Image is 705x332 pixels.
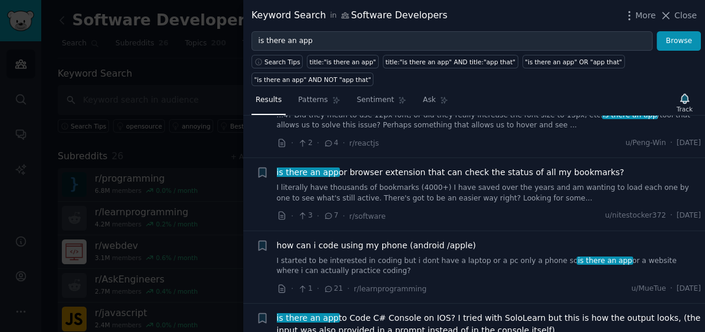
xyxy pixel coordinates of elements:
[310,58,376,66] div: title:"is there an app"
[330,11,336,21] span: in
[385,58,515,66] div: title:"is there an app" AND title:"app that"
[349,212,386,221] span: r/software
[298,95,327,106] span: Patterns
[677,211,701,221] span: [DATE]
[419,91,452,115] a: Ask
[323,284,343,294] span: 21
[674,9,697,22] span: Close
[677,105,693,113] div: Track
[256,95,282,106] span: Results
[323,211,338,221] span: 7
[677,284,701,294] span: [DATE]
[623,9,656,22] button: More
[297,138,312,149] span: 2
[291,210,293,222] span: ·
[291,137,293,149] span: ·
[673,90,697,115] button: Track
[251,8,448,23] div: Keyword Search Software Developers
[277,239,476,252] a: how can i code using my phone (android /apple)
[631,284,666,294] span: u/MueTue
[276,167,340,177] span: is there an app
[317,210,319,222] span: ·
[294,91,344,115] a: Patterns
[525,58,622,66] div: "is there an app" OR "app that"
[343,137,345,149] span: ·
[277,166,624,179] a: is there an appor browser extension that can check the status of all my bookmarks?
[357,95,394,106] span: Sentiment
[291,282,293,295] span: ·
[264,58,300,66] span: Search Tips
[277,166,624,179] span: or browser extension that can check the status of all my bookmarks?
[522,55,625,68] a: "is there an app" OR "app that"
[317,137,319,149] span: ·
[353,91,411,115] a: Sentiment
[670,211,673,221] span: ·
[660,9,697,22] button: Close
[347,282,349,295] span: ·
[349,139,379,147] span: r/reactjs
[251,73,373,86] a: "is there an app" AND NOT "app that"
[323,138,338,149] span: 4
[343,210,345,222] span: ·
[605,211,666,221] span: u/nitestocker372
[297,284,312,294] span: 1
[277,256,701,277] a: I started to be interested in coding but i dont have a laptop or a pc only a phone sois there an ...
[670,284,673,294] span: ·
[602,111,658,119] span: is there an app
[625,138,666,149] span: u/Peng-Win
[251,55,303,68] button: Search Tips
[354,285,426,293] span: r/learnprogramming
[276,313,340,323] span: is there an app
[677,138,701,149] span: [DATE]
[423,95,436,106] span: Ask
[383,55,518,68] a: title:"is there an app" AND title:"app that"
[307,55,379,68] a: title:"is there an app"
[577,257,633,265] span: is there an app
[277,183,701,203] a: I literally have thousands of bookmarks (4000+) I have saved over the years and am wanting to loa...
[317,282,319,295] span: ·
[251,31,653,51] input: Try a keyword related to your business
[254,75,371,84] div: "is there an app" AND NOT "app that"
[277,110,701,131] a: ...4? Did they mean to use 12px font, or did they really increase the font size to 13px, etc.is t...
[670,138,673,149] span: ·
[636,9,656,22] span: More
[657,31,701,51] button: Browse
[297,211,312,221] span: 3
[251,91,286,115] a: Results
